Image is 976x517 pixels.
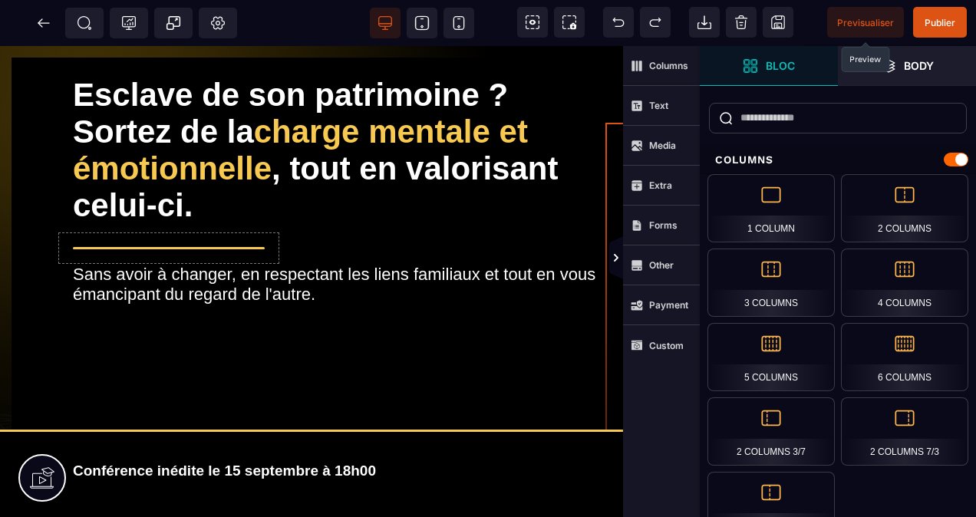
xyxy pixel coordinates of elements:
span: Tracking [121,15,137,31]
span: Open Blocks [700,46,838,86]
div: 2 Columns [841,174,968,242]
div: Columns [700,146,976,174]
strong: Extra [649,179,672,191]
div: 5 Columns [707,323,835,391]
strong: Media [649,140,676,151]
div: Sans avoir à changer, en respectant les liens familiaux et tout en vous émancipant du regard de l... [73,219,605,258]
div: 4 Columns [841,249,968,317]
strong: Text [649,100,668,111]
span: Preview [827,7,904,38]
span: Setting Body [210,15,226,31]
button: Je m'inscris ! [658,409,927,448]
span: Screenshot [554,7,585,38]
div: Esclave de son patrimoine ? [73,31,605,68]
div: Sortez de la , tout en valorisant celui-ci. [73,68,605,178]
strong: Bloc [766,60,795,71]
span: Previsualiser [837,17,894,28]
div: 6 Columns [841,323,968,391]
div: 3 Columns [707,249,835,317]
strong: Forms [649,219,678,231]
span: View components [517,7,548,38]
span: Popup [166,15,181,31]
strong: Body [904,60,934,71]
div: 1 Column [707,174,835,242]
strong: Other [649,259,674,271]
div: 2 Columns 7/3 [841,397,968,466]
strong: Custom [649,340,684,351]
strong: Columns [649,60,688,71]
span: Publier [925,17,955,28]
strong: Payment [649,299,688,311]
h2: Conférence inédite le 15 septembre à 18h00 [73,409,552,441]
span: SEO [77,15,92,31]
div: 2 Columns 3/7 [707,397,835,466]
span: Open Layer Manager [838,46,976,86]
span: charge mentale et émotionnelle [73,68,537,140]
